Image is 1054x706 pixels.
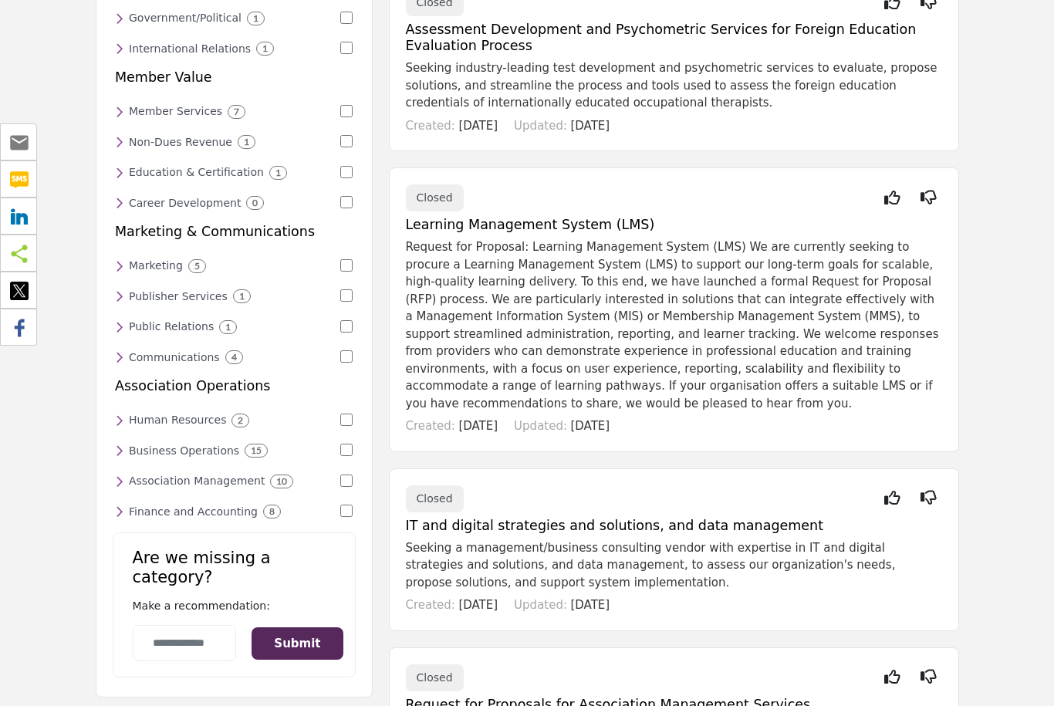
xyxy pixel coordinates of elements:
[251,445,262,456] b: 15
[406,518,942,534] h5: IT and digital strategies and solutions, and data management
[253,13,258,24] b: 1
[129,505,258,519] h6: Financial and accounting services
[231,352,237,363] b: 4
[921,2,937,3] i: Not Interested
[406,59,942,112] p: Seeking industry-leading test development and psychometric services to evaluate, propose solution...
[219,320,237,334] div: 1 Results For Public Relations
[129,197,241,210] h6: Services for professional career development
[340,475,353,487] input: Select Association Management
[340,289,353,302] input: Select Publisher Services
[252,627,343,660] button: Submit
[570,598,610,612] span: [DATE]
[133,549,336,598] h2: Are we missing a category?
[340,444,353,456] input: Select Business Operations
[194,261,200,272] b: 5
[406,217,942,233] h5: Learning Management System (LMS)
[270,475,293,488] div: 10 Results For Association Management
[233,289,251,303] div: 1 Results For Publisher Services
[458,419,498,433] span: [DATE]
[244,137,249,147] b: 1
[884,2,900,3] i: Interested
[269,506,275,517] b: 8
[245,444,268,458] div: 15 Results For Business Operations
[340,414,353,426] input: Select Human Resources
[231,414,249,427] div: 2 Results For Human Resources
[238,135,255,149] div: 1 Results For Non-Dues Revenue
[340,350,353,363] input: Select Communications
[514,119,567,133] span: Updated:
[340,42,353,54] input: Select International Relations
[228,105,245,119] div: 7 Results For Member Services
[340,320,353,333] input: Select Public Relations
[133,600,270,612] span: Make a recommendation:
[514,598,567,612] span: Updated:
[129,290,228,303] h6: Services for publishers and publications
[252,198,258,208] b: 0
[129,444,239,458] h6: Solutions for efficient business operations
[275,167,281,178] b: 1
[256,42,274,56] div: 1 Results For International Relations
[406,119,455,133] span: Created:
[406,419,455,433] span: Created:
[115,224,315,240] h5: Marketing & Communications
[129,475,265,488] h6: Services for managing and supporting associations
[129,42,251,56] h6: Services for managing international relations
[406,22,942,54] h5: Assessment Development and Psychometric Services for Foreign Education Evaluation Process
[239,291,245,302] b: 1
[406,539,942,592] p: Seeking a management/business consulting vendor with expertise in IT and digital strategies and s...
[340,105,353,117] input: Select Member Services
[225,322,231,333] b: 1
[129,166,264,179] h6: Education and certification services
[238,415,243,426] b: 2
[570,419,610,433] span: [DATE]
[417,671,453,684] span: Closed
[225,350,243,364] div: 4 Results For Communications
[276,476,287,487] b: 10
[129,320,214,333] h6: Public relations services and support
[115,378,270,394] h5: Association Operations
[129,12,242,25] h6: Services related to government and political affairs
[269,166,287,180] div: 1 Results For Education & Certification
[458,119,498,133] span: [DATE]
[340,196,353,208] input: Select Career Development
[115,69,212,86] h5: Member Value
[417,492,453,505] span: Closed
[129,259,183,272] h6: Marketing strategies and services
[570,119,610,133] span: [DATE]
[234,106,239,117] b: 7
[458,598,498,612] span: [DATE]
[340,12,353,24] input: Select Government/Political
[340,135,353,147] input: Select Non-Dues Revenue
[129,136,232,149] h6: Services for generating non-dues revenue
[514,419,567,433] span: Updated:
[129,351,220,364] h6: Communication strategies and services
[406,238,942,412] p: Request for Proposal: Learning Management System (LMS) We are currently seeking to procure a Lear...
[406,598,455,612] span: Created:
[129,105,222,118] h6: Member-focused services and support
[246,196,264,210] div: 0 Results For Career Development
[129,414,226,427] h6: HR services and support
[417,191,453,204] span: Closed
[133,625,237,661] input: Category Name
[262,43,268,54] b: 1
[340,166,353,178] input: Select Education & Certification
[340,259,353,272] input: Select Marketing
[247,12,265,25] div: 1 Results For Government/Political
[340,505,353,517] input: Select Finance and Accounting
[188,259,206,273] div: 5 Results For Marketing
[263,505,281,519] div: 8 Results For Finance and Accounting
